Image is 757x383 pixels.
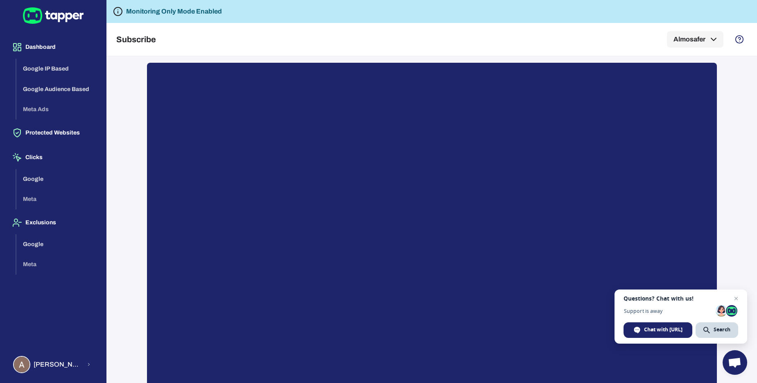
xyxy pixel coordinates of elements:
span: Chat with [URL] [644,326,682,333]
button: Exclusions [7,211,99,234]
span: Search [696,322,738,338]
button: Protected Websites [7,121,99,144]
img: Ambrose Fernandes [14,357,29,372]
a: Protected Websites [7,129,99,136]
svg: Tapper is not blocking any fraudulent activity for this domain [113,7,123,16]
span: Questions? Chat with us! [624,295,738,302]
button: Google IP Based [16,59,99,79]
a: Open chat [723,350,747,375]
a: Google [16,240,99,247]
span: Chat with [URL] [624,322,692,338]
span: [PERSON_NAME] [PERSON_NAME] [34,360,81,369]
a: Google [16,175,99,182]
a: Google Audience Based [16,85,99,92]
a: Google IP Based [16,65,99,72]
button: Google [16,234,99,255]
button: Ambrose Fernandes[PERSON_NAME] [PERSON_NAME] [7,353,99,376]
a: Exclusions [7,219,99,226]
button: Dashboard [7,36,99,59]
span: Support is away [624,308,713,314]
button: Almosafer [667,31,723,48]
a: Dashboard [7,43,99,50]
h6: Monitoring Only Mode Enabled [126,7,222,16]
button: Clicks [7,146,99,169]
button: Google [16,169,99,189]
span: Search [714,326,730,333]
button: Google Audience Based [16,79,99,100]
a: Clicks [7,153,99,160]
h5: Subscribe [116,34,156,44]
